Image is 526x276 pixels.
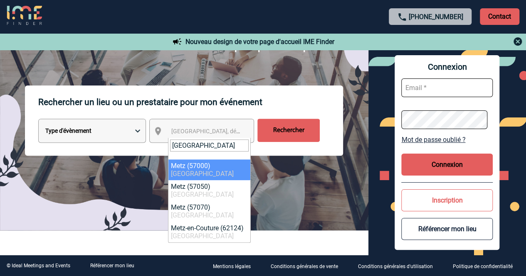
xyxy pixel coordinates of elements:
[168,159,250,180] li: Metz (57000)
[38,85,343,119] p: Rechercher un lieu ou un prestataire pour mon événement
[397,12,407,22] img: call-24-px.png
[206,262,264,270] a: Mentions légales
[401,154,493,176] button: Connexion
[171,211,234,219] span: [GEOGRAPHIC_DATA]
[271,264,338,269] p: Conditions générales de vente
[171,232,234,240] span: [GEOGRAPHIC_DATA]
[257,119,320,142] input: Rechercher
[168,201,250,222] li: Metz (57070)
[7,263,70,269] div: © Ideal Meetings and Events
[90,263,134,269] a: Référencer mon lieu
[446,262,526,270] a: Politique de confidentialité
[168,222,250,242] li: Metz-en-Couture (62124)
[168,180,250,201] li: Metz (57050)
[401,62,493,72] span: Connexion
[401,218,493,240] button: Référencer mon lieu
[171,128,287,134] span: [GEOGRAPHIC_DATA], département, région...
[171,170,234,178] span: [GEOGRAPHIC_DATA]
[401,136,493,144] a: Mot de passe oublié ?
[409,13,463,21] a: [PHONE_NUMBER]
[358,264,433,269] p: Conditions générales d'utilisation
[351,262,446,270] a: Conditions générales d'utilisation
[480,8,519,25] p: Contact
[401,189,493,211] button: Inscription
[213,264,251,269] p: Mentions légales
[401,78,493,97] input: Email *
[453,264,513,269] p: Politique de confidentialité
[171,191,234,198] span: [GEOGRAPHIC_DATA]
[264,262,351,270] a: Conditions générales de vente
